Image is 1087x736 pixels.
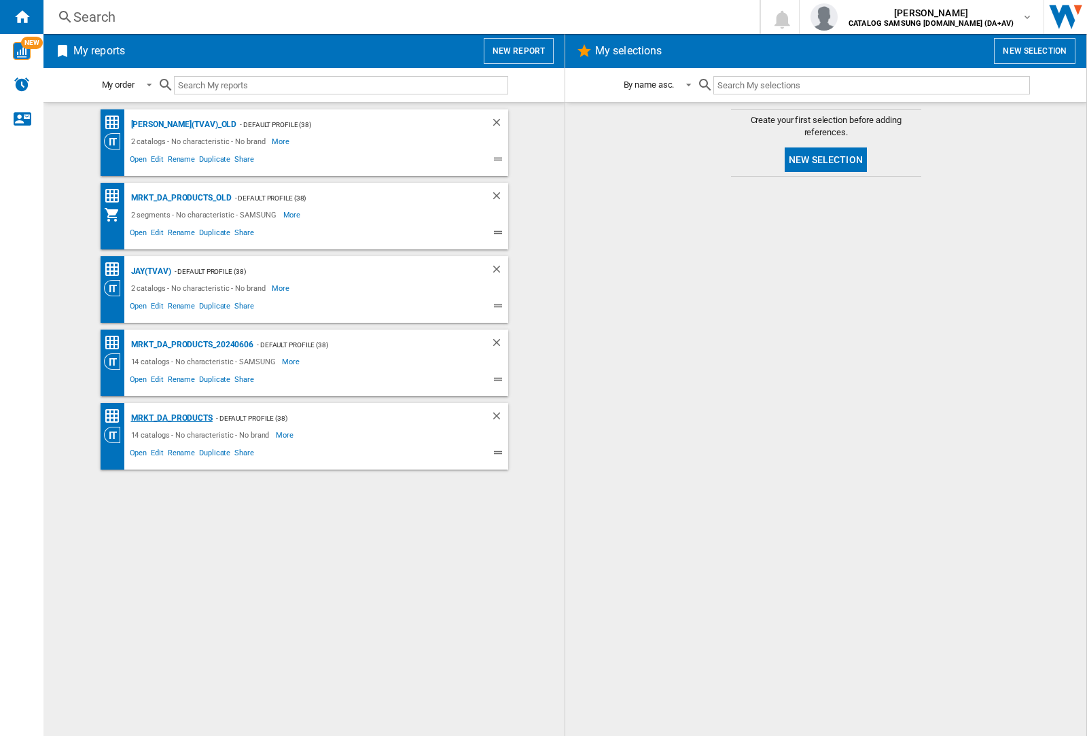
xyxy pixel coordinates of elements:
[272,280,291,296] span: More
[491,190,508,207] div: Delete
[272,133,291,150] span: More
[491,116,508,133] div: Delete
[713,76,1029,94] input: Search My selections
[731,114,921,139] span: Create your first selection before adding references.
[213,410,463,427] div: - Default profile (38)
[128,336,254,353] div: MRKT_DA_PRODUCTS_20240606
[13,42,31,60] img: wise-card.svg
[128,190,232,207] div: MRKT_DA_PRODUCTS_OLD
[810,3,838,31] img: profile.jpg
[232,153,256,169] span: Share
[232,373,256,389] span: Share
[128,263,171,280] div: JAY(TVAV)
[128,353,283,370] div: 14 catalogs - No characteristic - SAMSUNG
[197,226,232,243] span: Duplicate
[484,38,554,64] button: New report
[253,336,463,353] div: - Default profile (38)
[14,76,30,92] img: alerts-logo.svg
[73,7,724,27] div: Search
[232,300,256,316] span: Share
[491,410,508,427] div: Delete
[128,427,277,443] div: 14 catalogs - No characteristic - No brand
[128,133,272,150] div: 2 catalogs - No characteristic - No brand
[104,334,128,351] div: Price Matrix
[174,76,508,94] input: Search My reports
[104,207,128,223] div: My Assortment
[166,446,197,463] span: Rename
[149,153,166,169] span: Edit
[128,373,149,389] span: Open
[849,6,1014,20] span: [PERSON_NAME]
[166,300,197,316] span: Rename
[128,300,149,316] span: Open
[785,147,867,172] button: New selection
[236,116,463,133] div: - Default profile (38)
[149,226,166,243] span: Edit
[232,226,256,243] span: Share
[104,188,128,205] div: Price Matrix
[232,190,463,207] div: - Default profile (38)
[21,37,43,49] span: NEW
[104,408,128,425] div: Price Matrix
[197,300,232,316] span: Duplicate
[102,80,135,90] div: My order
[197,373,232,389] span: Duplicate
[171,263,463,280] div: - Default profile (38)
[276,427,296,443] span: More
[849,19,1014,28] b: CATALOG SAMSUNG [DOMAIN_NAME] (DA+AV)
[128,280,272,296] div: 2 catalogs - No characteristic - No brand
[104,353,128,370] div: Category View
[128,207,283,223] div: 2 segments - No characteristic - SAMSUNG
[592,38,664,64] h2: My selections
[128,226,149,243] span: Open
[491,263,508,280] div: Delete
[128,153,149,169] span: Open
[128,410,213,427] div: MRKT_DA_PRODUCTS
[491,336,508,353] div: Delete
[166,153,197,169] span: Rename
[232,446,256,463] span: Share
[994,38,1075,64] button: New selection
[71,38,128,64] h2: My reports
[104,133,128,150] div: Category View
[128,116,237,133] div: [PERSON_NAME](TVAV)_old
[197,446,232,463] span: Duplicate
[104,114,128,131] div: Price Matrix
[166,226,197,243] span: Rename
[197,153,232,169] span: Duplicate
[282,353,302,370] span: More
[149,373,166,389] span: Edit
[104,261,128,278] div: Price Matrix
[166,373,197,389] span: Rename
[283,207,303,223] span: More
[128,446,149,463] span: Open
[624,80,675,90] div: By name asc.
[149,300,166,316] span: Edit
[104,280,128,296] div: Category View
[149,446,166,463] span: Edit
[104,427,128,443] div: Category View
